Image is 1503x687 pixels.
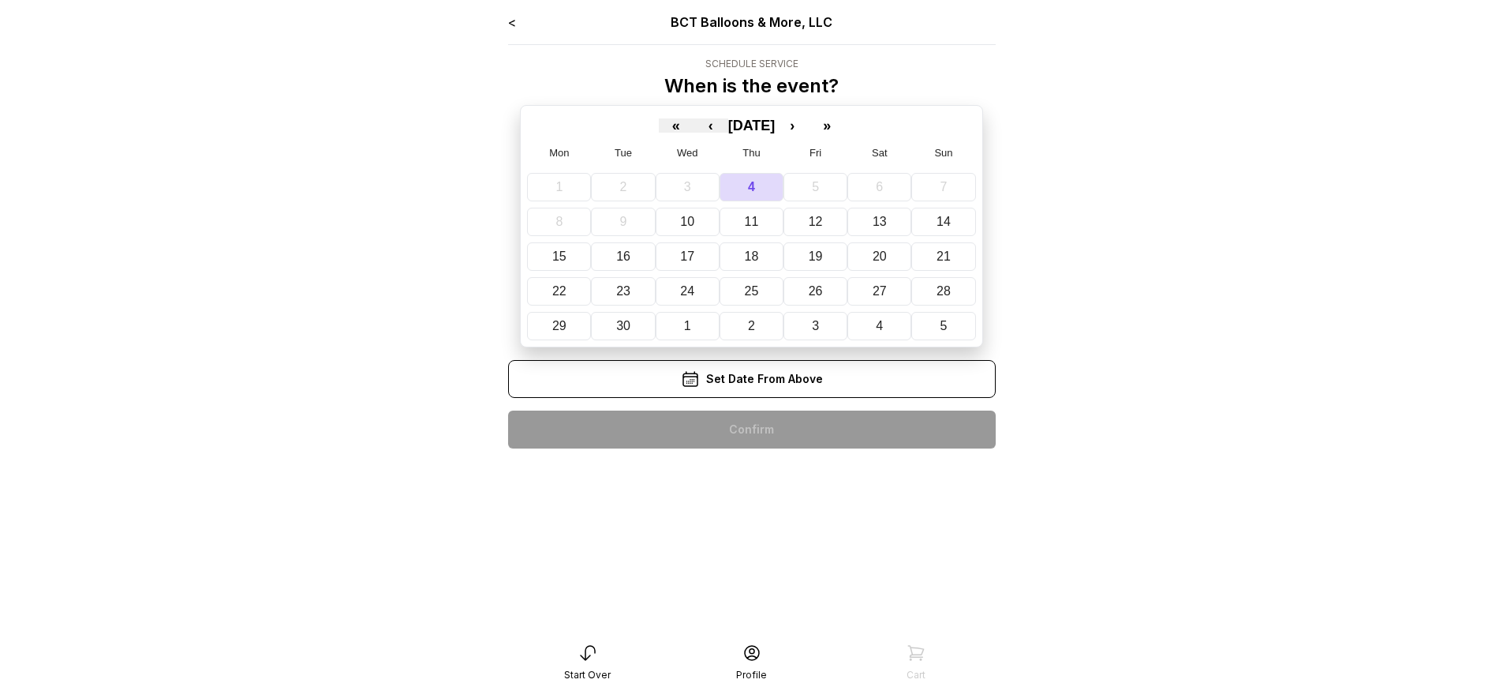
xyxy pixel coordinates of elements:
abbr: October 3, 2025 [812,319,819,332]
abbr: September 8, 2025 [555,215,563,228]
div: Cart [907,669,925,681]
abbr: September 16, 2025 [616,250,630,263]
abbr: September 9, 2025 [620,215,627,228]
abbr: Saturday [872,147,888,159]
abbr: September 6, 2025 [876,180,883,193]
abbr: October 1, 2025 [684,319,691,332]
abbr: September 27, 2025 [873,284,887,298]
a: < [508,14,516,30]
div: Start Over [564,669,611,681]
button: September 23, 2025 [591,277,655,306]
abbr: September 2, 2025 [620,180,627,193]
button: October 1, 2025 [656,312,720,340]
abbr: September 1, 2025 [555,180,563,193]
button: September 30, 2025 [591,312,655,340]
button: September 5, 2025 [783,173,847,201]
abbr: October 5, 2025 [940,319,948,332]
p: When is the event? [664,73,839,99]
button: September 19, 2025 [783,242,847,271]
button: September 6, 2025 [847,173,911,201]
abbr: September 22, 2025 [552,284,566,298]
button: September 24, 2025 [656,277,720,306]
button: September 26, 2025 [783,277,847,306]
div: BCT Balloons & More, LLC [605,13,898,32]
button: « [659,118,694,133]
abbr: September 11, 2025 [745,215,759,228]
button: September 9, 2025 [591,208,655,236]
div: Set Date From Above [508,360,996,398]
button: September 11, 2025 [720,208,783,236]
abbr: September 29, 2025 [552,319,566,332]
abbr: September 10, 2025 [680,215,694,228]
button: October 2, 2025 [720,312,783,340]
button: September 14, 2025 [911,208,975,236]
button: [DATE] [728,118,776,133]
abbr: September 26, 2025 [809,284,823,298]
button: September 13, 2025 [847,208,911,236]
button: September 21, 2025 [911,242,975,271]
button: September 18, 2025 [720,242,783,271]
abbr: September 30, 2025 [616,319,630,332]
abbr: September 7, 2025 [940,180,948,193]
button: September 10, 2025 [656,208,720,236]
abbr: September 5, 2025 [812,180,819,193]
abbr: September 18, 2025 [745,250,759,263]
abbr: September 19, 2025 [809,250,823,263]
button: September 29, 2025 [527,312,591,340]
button: » [809,118,844,133]
abbr: Wednesday [677,147,698,159]
button: October 3, 2025 [783,312,847,340]
button: › [775,118,809,133]
abbr: Thursday [742,147,760,159]
button: September 15, 2025 [527,242,591,271]
abbr: September 13, 2025 [873,215,887,228]
button: October 5, 2025 [911,312,975,340]
button: September 8, 2025 [527,208,591,236]
abbr: September 23, 2025 [616,284,630,298]
abbr: September 15, 2025 [552,250,566,263]
button: September 12, 2025 [783,208,847,236]
button: September 17, 2025 [656,242,720,271]
abbr: September 24, 2025 [680,284,694,298]
abbr: Monday [549,147,569,159]
button: September 2, 2025 [591,173,655,201]
abbr: September 21, 2025 [937,250,951,263]
abbr: September 25, 2025 [745,284,759,298]
abbr: October 2, 2025 [748,319,755,332]
button: ‹ [694,118,728,133]
abbr: Tuesday [615,147,632,159]
abbr: September 4, 2025 [748,180,755,193]
button: September 22, 2025 [527,277,591,306]
button: September 7, 2025 [911,173,975,201]
abbr: September 3, 2025 [684,180,691,193]
button: September 20, 2025 [847,242,911,271]
abbr: September 20, 2025 [873,250,887,263]
abbr: Friday [809,147,821,159]
button: October 4, 2025 [847,312,911,340]
button: September 16, 2025 [591,242,655,271]
button: September 1, 2025 [527,173,591,201]
button: September 25, 2025 [720,277,783,306]
abbr: Sunday [934,147,952,159]
button: September 27, 2025 [847,277,911,306]
button: September 3, 2025 [656,173,720,201]
abbr: October 4, 2025 [876,319,883,332]
abbr: September 12, 2025 [809,215,823,228]
div: Schedule Service [664,58,839,70]
div: Profile [736,669,767,681]
button: September 28, 2025 [911,277,975,306]
abbr: September 28, 2025 [937,284,951,298]
button: September 4, 2025 [720,173,783,201]
abbr: September 14, 2025 [937,215,951,228]
abbr: September 17, 2025 [680,250,694,263]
